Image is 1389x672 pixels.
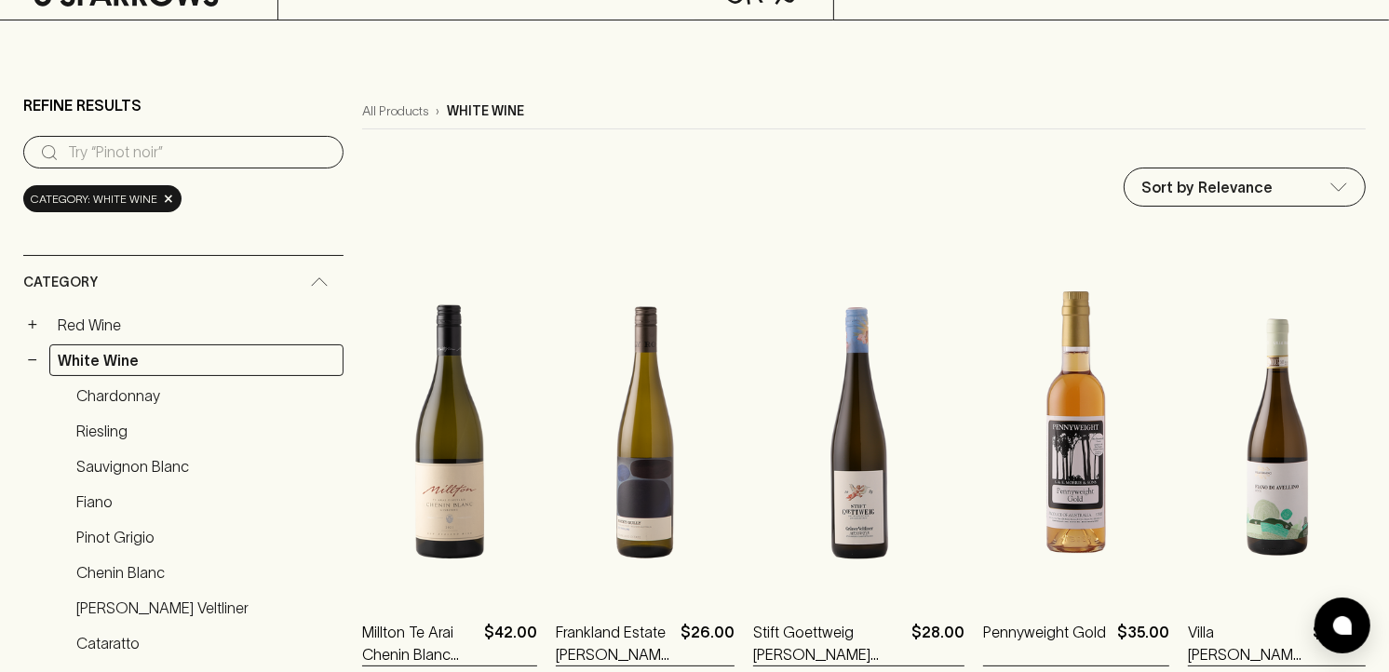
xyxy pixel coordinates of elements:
img: Stift Goettweig Grüner Veltliner Messwein 2021 [753,267,964,593]
a: Red Wine [49,309,344,341]
img: Millton Te Arai Chenin Blanc 2024 [362,267,537,593]
p: $28.00 [911,621,964,665]
p: Refine Results [23,94,142,116]
a: Villa [PERSON_NAME] [PERSON_NAME] [PERSON_NAME] 2022 [1188,621,1305,665]
button: − [23,351,42,370]
img: Frankland Estate Rocky Gully Riesling 2024 [556,267,735,593]
a: White Wine [49,344,344,376]
a: Riesling [68,415,344,447]
a: Millton Te Arai Chenin Blanc 2024 [362,621,477,665]
img: Villa Raiano Fiano de Avellino 2022 [1188,267,1366,593]
div: Sort by Relevance [1125,168,1365,206]
a: Frankland Estate [PERSON_NAME] Riesling 2024 [556,621,673,665]
a: Chardonnay [68,380,344,411]
input: Try “Pinot noir” [68,138,329,168]
button: + [23,316,42,334]
p: Sort by Relevance [1141,176,1273,198]
p: $35.00 [1117,621,1169,665]
a: Sauvignon Blanc [68,450,344,482]
div: Category [23,256,344,309]
a: Pinot Grigio [68,521,344,553]
a: Cataratto [68,627,344,659]
a: Chenin Blanc [68,557,344,588]
a: [PERSON_NAME] Veltliner [68,592,344,624]
span: Category: white wine [31,190,157,208]
p: $42.00 [484,621,537,665]
a: Stift Goettweig [PERSON_NAME] Veltliner Messwein 2021 [753,621,904,665]
p: white wine [447,101,524,121]
span: Category [23,271,98,294]
a: All Products [362,101,428,121]
a: Fiano [68,486,344,517]
p: › [436,101,439,121]
a: Pennyweight Gold [983,621,1106,665]
img: bubble-icon [1333,616,1352,635]
p: $26.00 [681,621,735,665]
span: × [163,189,174,208]
p: $49.00 [1313,621,1366,665]
img: Pennyweight Gold [983,267,1169,593]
